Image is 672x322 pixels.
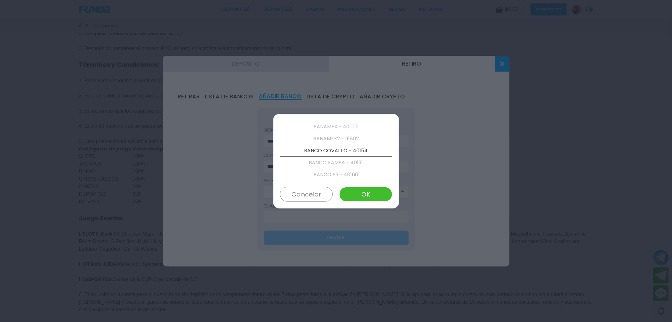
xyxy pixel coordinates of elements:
p: BANAMEX2 - 91802 [280,133,392,145]
p: BANAMEX - 40002 [280,121,392,133]
button: Cancelar [280,187,333,202]
p: BANCO S3 - 40160 [280,169,392,181]
p: BANCO COVALTO - 40154 [280,145,392,157]
p: BANCO FAMSA - 40131 [280,157,392,169]
button: OK [339,187,392,202]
